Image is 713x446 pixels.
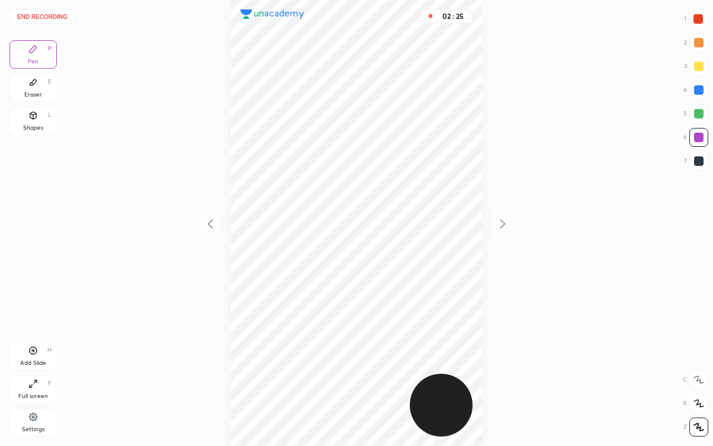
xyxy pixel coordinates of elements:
[9,9,75,24] button: End recording
[18,393,48,399] div: Full screen
[22,426,44,432] div: Settings
[23,125,43,131] div: Shapes
[48,112,52,118] div: L
[439,12,467,21] div: 02 : 25
[48,46,52,52] div: P
[24,92,42,98] div: Eraser
[48,380,52,386] div: F
[240,9,304,19] img: logo.38c385cc.svg
[20,360,46,366] div: Add Slide
[684,9,708,28] div: 1
[28,59,38,65] div: Pen
[683,104,708,123] div: 5
[684,33,708,52] div: 2
[684,152,708,171] div: 7
[684,57,708,76] div: 3
[683,394,708,413] div: X
[48,79,52,85] div: E
[683,370,708,389] div: C
[683,128,708,147] div: 6
[683,81,708,100] div: 4
[47,347,52,353] div: H
[683,418,708,437] div: Z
